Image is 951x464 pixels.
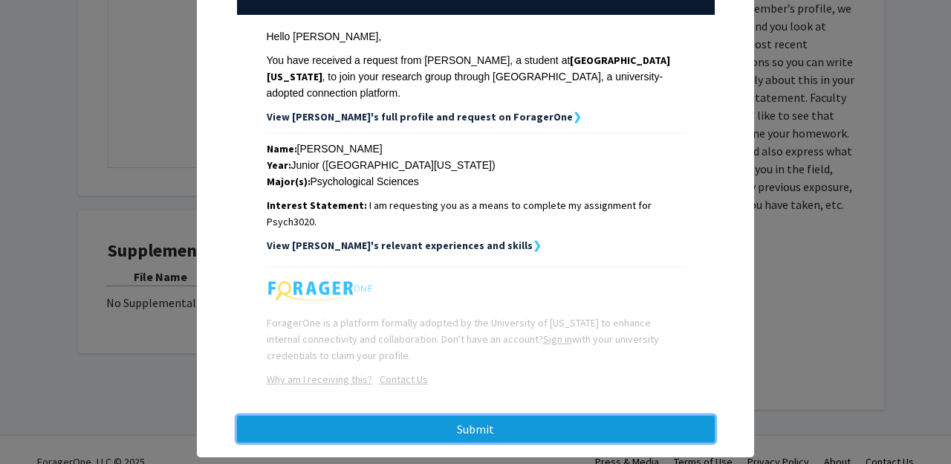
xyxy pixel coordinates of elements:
[543,332,572,346] a: Sign in
[267,28,685,45] div: Hello [PERSON_NAME],
[267,157,685,173] div: Junior ([GEOGRAPHIC_DATA][US_STATE])
[267,373,372,386] a: Opens in a new tab
[533,239,542,252] strong: ❯
[267,110,573,123] strong: View [PERSON_NAME]'s full profile and request on ForagerOne
[267,173,685,190] div: Psychological Sciences
[267,316,659,362] span: ForagerOne is a platform formally adopted by the University of [US_STATE] to enhance internal con...
[372,373,428,386] a: Opens in a new tab
[380,373,428,386] u: Contact Us
[267,175,311,188] strong: Major(s):
[267,141,685,157] div: [PERSON_NAME]
[11,397,63,453] iframe: Chat
[267,199,652,228] span: I am requesting you as a means to complete my assignment for Psych3020.
[573,110,582,123] strong: ❯
[267,239,533,252] strong: View [PERSON_NAME]'s relevant experiences and skills
[267,158,291,172] strong: Year:
[267,52,685,101] div: You have received a request from [PERSON_NAME], a student at , to join your research group throug...
[267,199,367,212] strong: Interest Statement:
[267,142,297,155] strong: Name:
[237,416,715,442] button: Submit
[267,373,372,386] u: Why am I receiving this?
